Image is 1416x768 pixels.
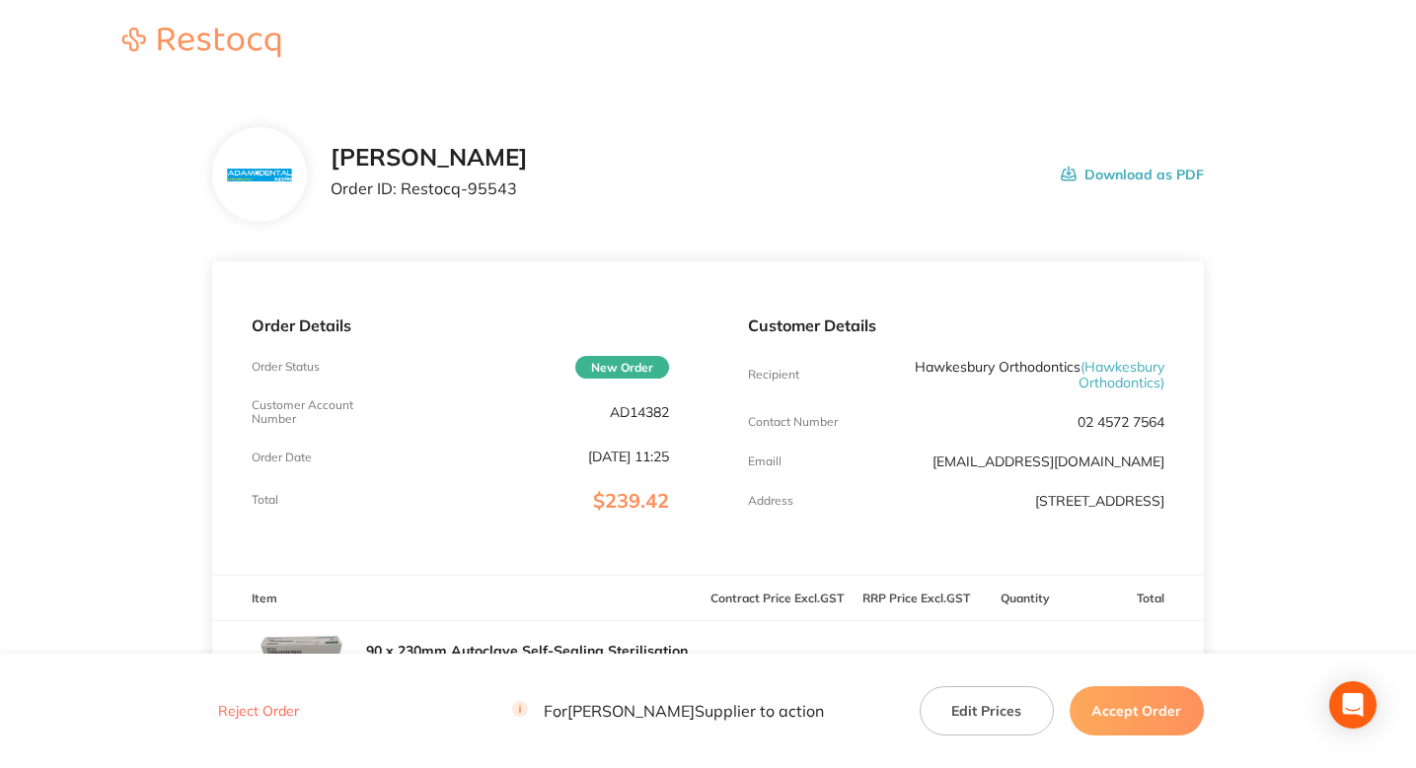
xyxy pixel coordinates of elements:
h2: [PERSON_NAME] [331,144,528,172]
p: Address [748,494,793,508]
img: Nnh5MmF3bw [252,621,350,720]
p: Total [252,493,278,507]
button: Download as PDF [1061,144,1204,205]
p: AD14382 [610,404,669,420]
p: Order ID: Restocq- 95543 [331,179,528,197]
p: Order Status [252,360,320,374]
span: $239.42 [593,488,669,513]
p: Order Details [252,316,668,334]
th: Total [1065,575,1204,621]
p: Recipient [748,368,799,382]
button: Accept Order [1070,686,1204,735]
p: Customer Details [748,316,1164,334]
p: For [PERSON_NAME] Supplier to action [512,702,824,721]
p: Emaill [748,454,782,468]
a: Restocq logo [103,28,300,60]
th: Quantity [986,575,1065,621]
button: Reject Order [212,703,305,721]
div: Open Intercom Messenger [1329,681,1377,729]
span: ( Hawkesbury Orthodontics ) [1079,358,1164,391]
th: Item [212,575,708,621]
p: Order Date [252,451,312,464]
p: $42.30 [1066,647,1203,694]
p: Customer Account Number [252,398,391,426]
p: [STREET_ADDRESS] [1035,493,1164,509]
a: 90 x 230mm Autoclave Self-Sealing Sterilisation Pouches 200/pk [366,642,688,675]
p: Hawkesbury Orthodontics [886,359,1164,390]
img: N3hiYW42Mg [228,169,292,181]
img: Restocq logo [103,28,300,57]
span: New Order [575,356,669,379]
p: [DATE] 11:25 [588,449,669,464]
p: 02 4572 7564 [1078,414,1164,430]
th: Contract Price Excl. GST [708,575,848,621]
th: RRP Price Excl. GST [847,575,986,621]
p: Contact Number [748,415,838,429]
a: [EMAIL_ADDRESS][DOMAIN_NAME] [932,453,1164,470]
button: Edit Prices [920,686,1054,735]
